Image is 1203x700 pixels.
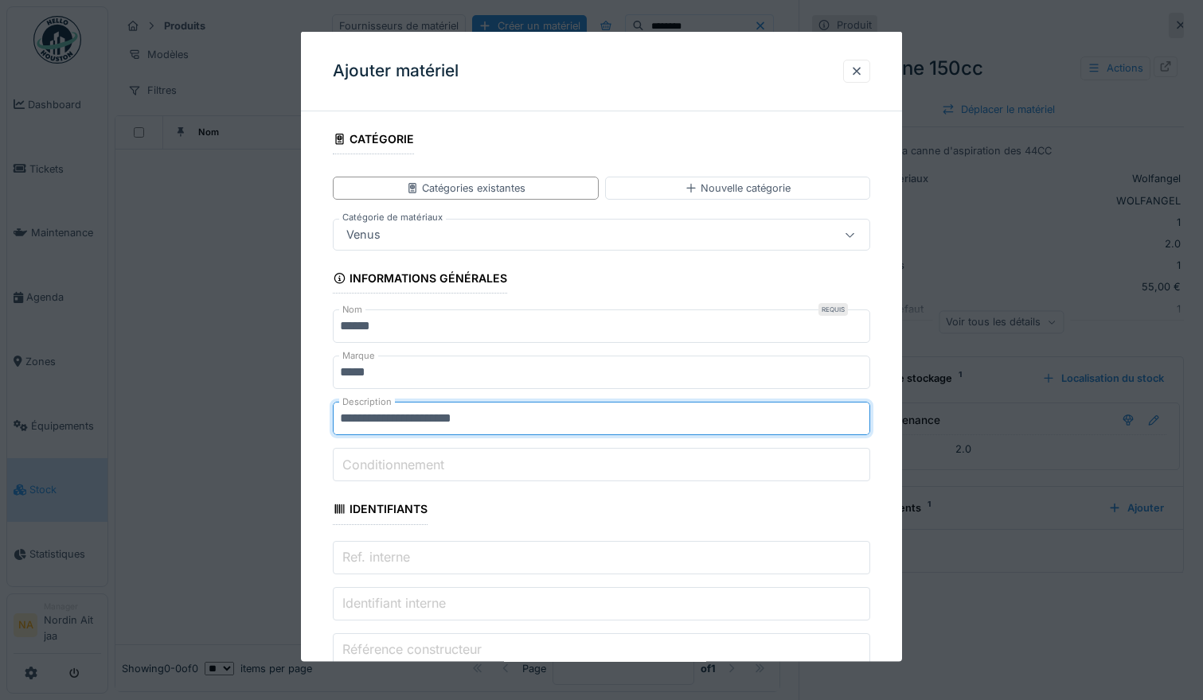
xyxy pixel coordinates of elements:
[339,454,447,473] label: Conditionnement
[339,303,365,317] label: Nom
[339,349,378,363] label: Marque
[685,181,791,196] div: Nouvelle catégorie
[339,211,446,224] label: Catégorie de matériaux
[333,61,459,81] h3: Ajouter matériel
[333,266,508,294] div: Informations générales
[818,303,848,316] div: Requis
[339,395,395,409] label: Description
[340,226,387,243] div: Venus
[339,639,485,658] label: Référence constructeur
[333,497,428,524] div: Identifiants
[333,127,415,154] div: Catégorie
[406,181,525,196] div: Catégories existantes
[339,546,413,566] label: Ref. interne
[339,593,449,612] label: Identifiant interne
